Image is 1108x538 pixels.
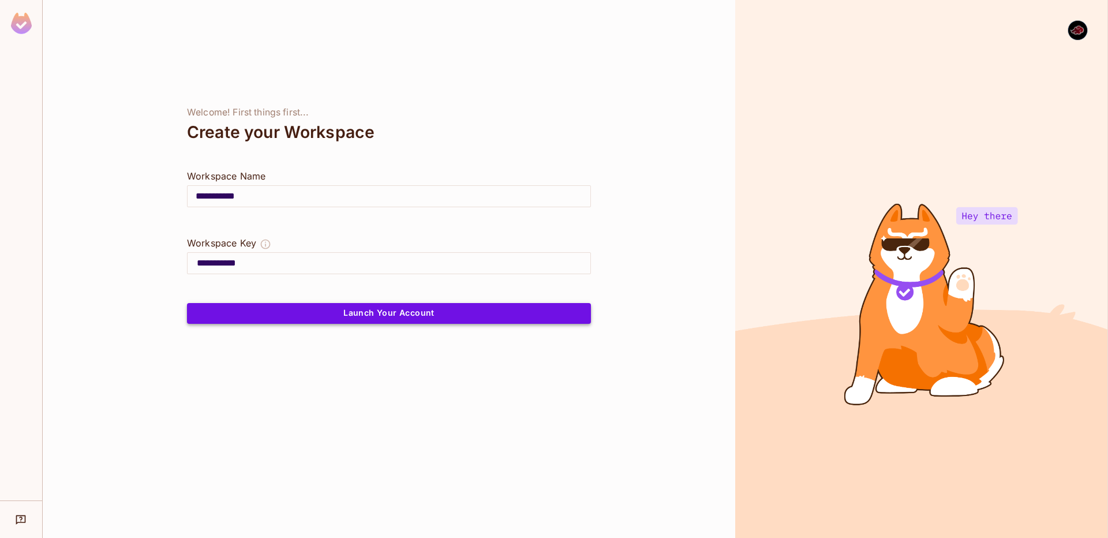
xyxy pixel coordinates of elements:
[187,107,591,118] div: Welcome! First things first...
[8,508,34,531] div: Help & Updates
[187,236,256,250] div: Workspace Key
[187,303,591,324] button: Launch Your Account
[187,169,591,183] div: Workspace Name
[260,236,271,252] button: The Workspace Key is unique, and serves as the identifier of your workspace.
[11,13,32,34] img: SReyMgAAAABJRU5ErkJggg==
[1068,21,1087,40] img: Mukhtar
[187,118,591,146] div: Create your Workspace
